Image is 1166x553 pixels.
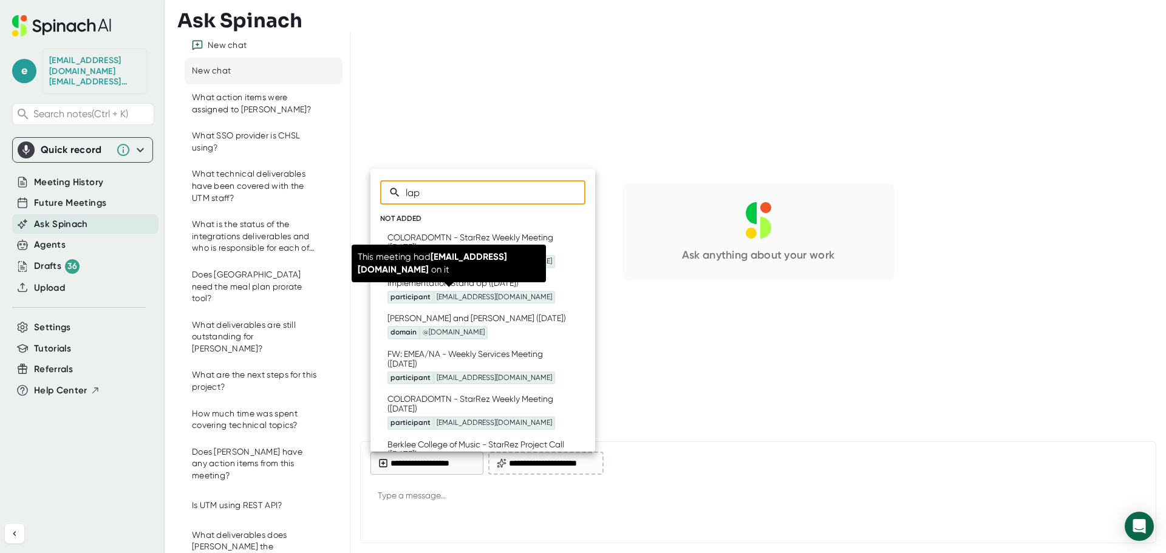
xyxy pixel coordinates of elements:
[1125,512,1154,541] div: Open Intercom Messenger
[389,373,432,384] span: participant
[389,327,418,338] span: domain
[389,256,432,267] span: participant
[389,292,432,303] span: participant
[435,418,554,429] span: [EMAIL_ADDRESS][DOMAIN_NAME]
[387,313,566,339] div: [PERSON_NAME] and [PERSON_NAME] ([DATE])
[435,292,554,303] span: [EMAIL_ADDRESS][DOMAIN_NAME]
[387,232,566,268] div: COLORADOMTN - StarRez Weekly Meeting ([DATE])
[387,349,566,385] div: FW: EMEA/NA - Weekly Services Meeting ([DATE])
[380,180,585,205] div: Search meetings
[387,394,566,430] div: COLORADOMTN - StarRez Weekly Meeting ([DATE])
[380,214,585,223] div: NOT ADDED
[387,278,555,304] div: Implementation Stand Up ([DATE])
[389,418,432,429] span: participant
[421,327,486,338] span: @[DOMAIN_NAME]
[435,373,554,384] span: [EMAIL_ADDRESS][DOMAIN_NAME]
[435,256,554,267] span: [EMAIL_ADDRESS][DOMAIN_NAME]
[387,439,566,475] div: Berklee College of Music - StarRez Project Call ([DATE])
[406,180,585,205] input: Search by meeting title, participant, email, or domain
